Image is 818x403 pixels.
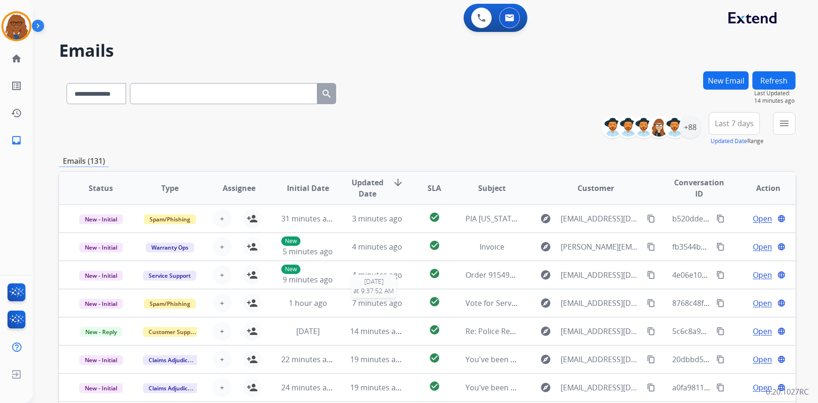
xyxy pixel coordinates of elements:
[540,326,551,337] mat-icon: explore
[540,269,551,281] mat-icon: explore
[540,213,551,224] mat-icon: explore
[352,242,402,252] span: 4 minutes ago
[213,322,232,341] button: +
[716,383,725,392] mat-icon: content_copy
[672,242,816,252] span: fb3544b7-57f5-4be6-8dc9-b371d512400b
[79,299,123,309] span: New - Initial
[89,182,113,194] span: Status
[672,354,814,365] span: 20dbbd58-a5da-49a1-8f39-fab600a83df9
[428,182,441,194] span: SLA
[540,241,551,252] mat-icon: explore
[143,271,196,281] span: Service Support
[754,90,795,97] span: Last Updated:
[79,271,123,281] span: New - Initial
[213,350,232,369] button: +
[753,241,772,252] span: Open
[392,177,404,188] mat-icon: arrow_downward
[213,209,232,228] button: +
[679,116,701,138] div: +88
[213,294,232,312] button: +
[281,236,300,246] p: New
[353,286,394,296] span: at 9:37:52 AM
[754,97,795,105] span: 14 minutes ago
[79,355,123,365] span: New - Initial
[220,241,224,252] span: +
[647,383,655,392] mat-icon: content_copy
[3,13,30,39] img: avatar
[350,177,385,199] span: Updated Date
[79,243,123,252] span: New - Initial
[480,242,504,252] span: Invoice
[561,354,642,365] span: [EMAIL_ADDRESS][DOMAIN_NAME]
[143,355,207,365] span: Claims Adjudication
[716,271,725,279] mat-icon: content_copy
[59,155,109,167] p: Emails (131)
[777,214,786,223] mat-icon: language
[11,53,22,64] mat-icon: home
[247,213,258,224] mat-icon: person_add
[429,352,440,364] mat-icon: check_circle
[283,274,333,285] span: 9 minutes ago
[79,214,123,224] span: New - Initial
[429,324,440,335] mat-icon: check_circle
[59,41,795,60] h2: Emails
[465,326,676,336] span: Re: Police Report Filed – Order #34253386 / Claim Follow-Up
[672,326,816,336] span: 5c6c8a92-2b28-4a42-be73-bf4686523d07
[716,327,725,335] mat-icon: content_copy
[352,270,402,280] span: 4 minutes ago
[287,182,329,194] span: Initial Date
[709,112,760,135] button: Last 7 days
[220,382,224,393] span: +
[540,354,551,365] mat-icon: explore
[213,266,232,284] button: +
[753,297,772,309] span: Open
[716,299,725,307] mat-icon: content_copy
[561,382,642,393] span: [EMAIL_ADDRESS][DOMAIN_NAME]
[561,213,642,224] span: [EMAIL_ADDRESS][DOMAIN_NAME]
[777,243,786,251] mat-icon: language
[350,354,405,365] span: 19 minutes ago
[80,327,122,337] span: New - Reply
[672,298,813,308] span: 8768c48f-9747-4bd0-b416-c9a7dc65a9fe
[11,107,22,119] mat-icon: history
[220,354,224,365] span: +
[672,270,814,280] span: 4e06e10d-39fe-483c-9d53-75ed679673fe
[715,122,754,125] span: Last 7 days
[777,355,786,364] mat-icon: language
[220,297,224,309] span: +
[146,243,194,252] span: Warranty Ops
[465,213,590,224] span: PIA [US_STATE] Education Schedule
[561,241,642,252] span: [PERSON_NAME][EMAIL_ADDRESS][DOMAIN_NAME]
[11,80,22,91] mat-icon: list_alt
[753,269,772,281] span: Open
[213,237,232,256] button: +
[711,137,764,145] span: Range
[703,71,749,90] button: New Email
[281,354,336,365] span: 22 minutes ago
[144,214,196,224] span: Spam/Phishing
[247,297,258,309] mat-icon: person_add
[223,182,255,194] span: Assignee
[220,213,224,224] span: +
[716,243,725,251] mat-icon: content_copy
[711,137,747,145] button: Updated Date
[753,326,772,337] span: Open
[247,354,258,365] mat-icon: person_add
[578,182,614,194] span: Customer
[647,214,655,223] mat-icon: content_copy
[144,299,196,309] span: Spam/Phishing
[672,382,813,393] span: a0fa9811-386e-49a5-bf05-0c910422642e
[350,326,405,336] span: 14 minutes ago
[296,326,320,336] span: [DATE]
[281,382,336,393] span: 24 minutes ago
[478,182,506,194] span: Subject
[247,241,258,252] mat-icon: person_add
[753,213,772,224] span: Open
[561,297,642,309] span: [EMAIL_ADDRESS][DOMAIN_NAME]
[350,382,405,393] span: 19 minutes ago
[647,355,655,364] mat-icon: content_copy
[540,382,551,393] mat-icon: explore
[429,240,440,251] mat-icon: check_circle
[247,382,258,393] mat-icon: person_add
[247,326,258,337] mat-icon: person_add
